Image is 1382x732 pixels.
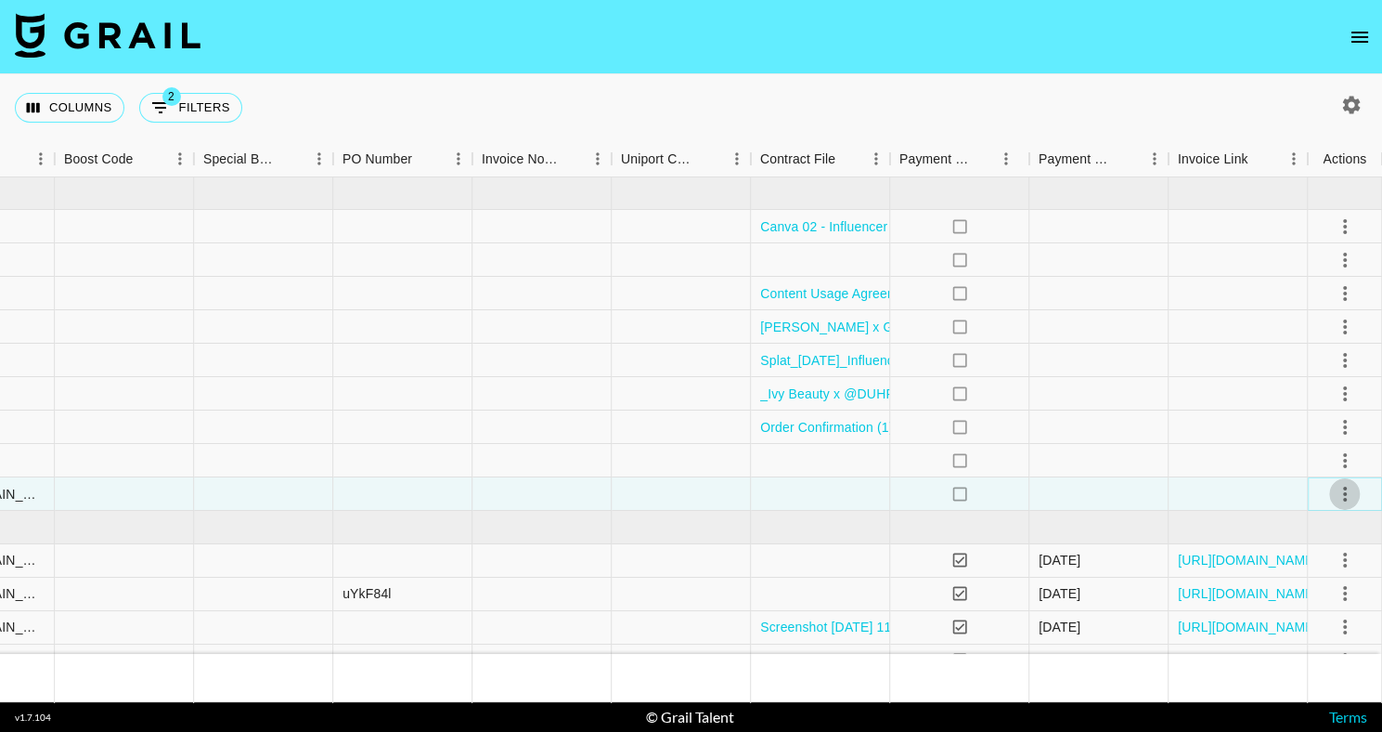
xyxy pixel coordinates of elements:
div: 11/09/2025 [1039,584,1080,603]
button: select merge strategy [1329,445,1361,477]
div: Special Booking Type [194,141,333,177]
div: Uniport Contact Email [612,141,751,177]
div: © Grail Talent [646,708,734,726]
button: select merge strategy [1329,544,1361,576]
button: Menu [166,145,194,173]
a: Splat_[DATE]_Influencer_Agreement_-_Paris_Stone.pdf [760,351,1091,370]
div: Payment Sent Date [1029,141,1169,177]
a: [URL][DOMAIN_NAME] [1178,618,1318,636]
div: v 1.7.104 [15,712,51,724]
a: Terms [1329,708,1367,725]
a: Order Confirmation (1).pdf [760,418,915,437]
div: Payment Sent [899,141,972,177]
button: Sort [972,146,998,172]
button: select merge strategy [1329,278,1361,309]
button: Sort [279,146,305,172]
div: 08/09/2025 [1039,618,1080,636]
button: select merge strategy [1329,378,1361,410]
button: select merge strategy [1329,244,1361,276]
div: Uniport Contact Email [621,141,697,177]
div: Payment Sent Date [1039,141,1115,177]
span: 2 [162,87,181,106]
div: Special Booking Type [203,141,279,177]
div: Actions [1323,141,1366,177]
button: Menu [305,145,333,173]
div: 14/09/2025 [1039,651,1080,670]
button: Sort [558,146,584,172]
button: Sort [697,146,723,172]
a: [URL][DOMAIN_NAME] [1178,584,1318,603]
button: select merge strategy [1329,645,1361,676]
div: Boost Code [64,141,134,177]
div: Invoice Link [1178,141,1248,177]
button: Menu [992,145,1020,173]
a: Canva 02 - Influencer Agreement (ellegibsonn).pdf [760,217,1057,236]
button: open drawer [1341,19,1378,56]
a: [PERSON_NAME] x Goat 2025 Contract (Cuervo 2025).pdf [760,318,1110,336]
button: Menu [445,145,472,173]
button: Menu [584,145,612,173]
button: Sort [134,146,160,172]
div: PO Number [333,141,472,177]
button: select merge strategy [1329,211,1361,242]
img: Grail Talent [15,13,200,58]
button: select merge strategy [1329,345,1361,376]
div: Invoice Notes [472,141,612,177]
div: Contract File [760,141,835,177]
button: Select columns [15,93,124,123]
button: Menu [27,145,55,173]
button: Menu [1280,145,1308,173]
button: select merge strategy [1329,412,1361,443]
button: Sort [1248,146,1274,172]
button: select merge strategy [1329,478,1361,510]
div: Invoice Notes [482,141,558,177]
button: select merge strategy [1329,311,1361,343]
button: select merge strategy [1329,611,1361,643]
button: Sort [835,146,861,172]
a: Screenshot [DATE] 11.04.32.png [760,618,954,636]
div: Payment Sent [890,141,1029,177]
div: uYkF84l [342,584,391,603]
button: Show filters [139,93,242,123]
a: _Ivy Beauty x @DUHPARIS Partnership Contract 11.22.54 AM.pdf [760,385,1149,403]
div: Boost Code [55,141,194,177]
a: Content Usage Agreement_APRILSKINxParis_2000USD.pdf [760,284,1117,303]
div: Contract File [751,141,890,177]
button: Sort [412,146,438,172]
div: Actions [1308,141,1382,177]
button: Menu [862,145,890,173]
div: 10/09/2025 [1039,551,1080,569]
a: [URL][DOMAIN_NAME] [1178,551,1318,569]
button: Menu [1141,145,1169,173]
button: Menu [723,145,751,173]
button: select merge strategy [1329,578,1361,609]
div: Invoice Link [1169,141,1308,177]
button: Sort [1115,146,1141,172]
div: PO Number [342,141,412,177]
